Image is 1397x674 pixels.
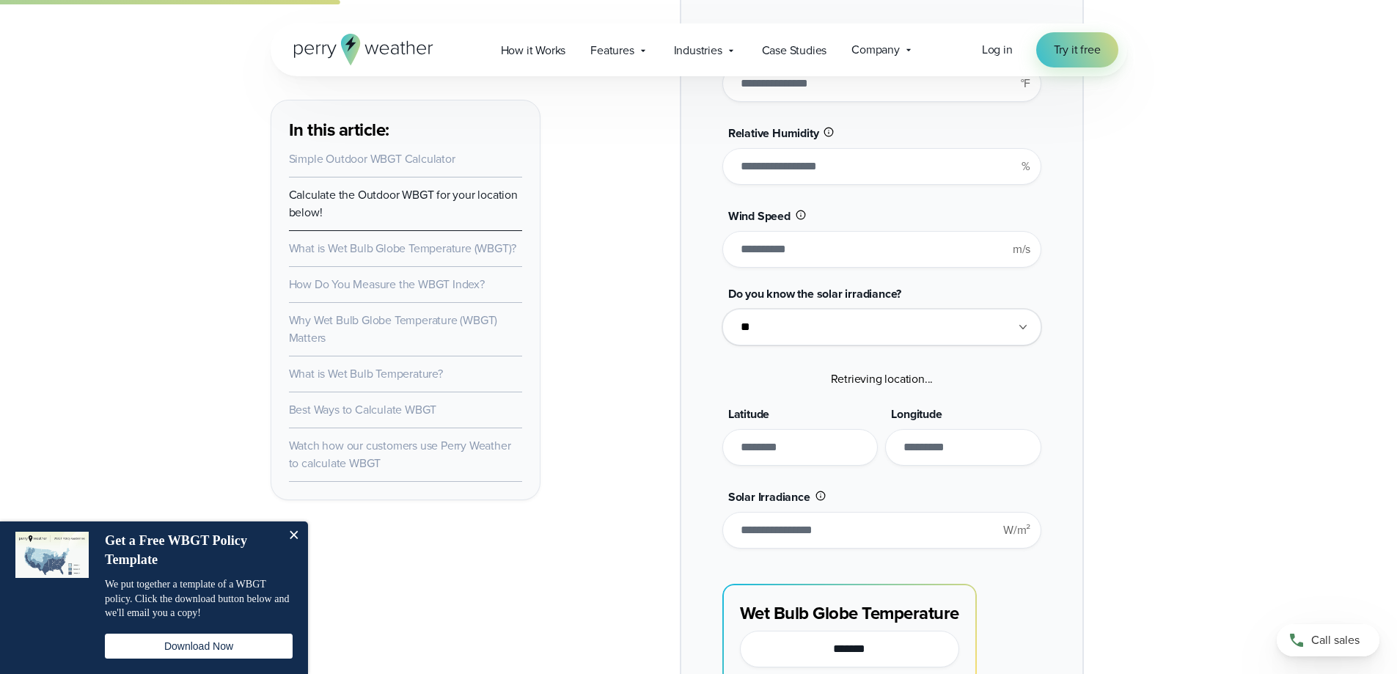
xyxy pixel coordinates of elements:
a: Calculate the Outdoor WBGT for your location below! [289,186,518,221]
p: We put together a template of a WBGT policy. Click the download button below and we'll email you ... [105,577,293,620]
span: Do you know the solar irradiance? [728,285,901,302]
a: Best Ways to Calculate WBGT [289,401,437,418]
a: Simple Outdoor WBGT Calculator [289,150,455,167]
button: Download Now [105,634,293,659]
h4: Get a Free WBGT Policy Template [105,532,277,569]
span: How it Works [501,42,566,59]
a: What is Wet Bulb Globe Temperature (WBGT)? [289,240,517,257]
span: Company [851,41,900,59]
a: Try it free [1036,32,1118,67]
span: Case Studies [762,42,827,59]
a: Watch how our customers use Perry Weather to calculate WBGT [289,437,511,472]
a: Log in [982,41,1013,59]
img: dialog featured image [15,532,89,578]
a: Why Wet Bulb Globe Temperature (WBGT) Matters [289,312,498,346]
span: Relative Humidity [728,125,819,142]
span: Call sales [1311,631,1360,649]
span: Log in [982,41,1013,58]
a: What is Wet Bulb Temperature? [289,365,443,382]
span: Retrieving location... [831,370,934,387]
a: Case Studies [749,35,840,65]
a: Call sales [1277,624,1379,656]
span: Latitude [728,406,769,422]
span: Solar Irradiance [728,488,810,505]
span: Features [590,42,634,59]
h3: In this article: [289,118,522,142]
button: Close [279,521,308,551]
a: How Do You Measure the WBGT Index? [289,276,485,293]
span: Try it free [1054,41,1101,59]
span: Longitude [891,406,942,422]
a: How it Works [488,35,579,65]
span: Industries [674,42,722,59]
span: Wind Speed [728,208,791,224]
